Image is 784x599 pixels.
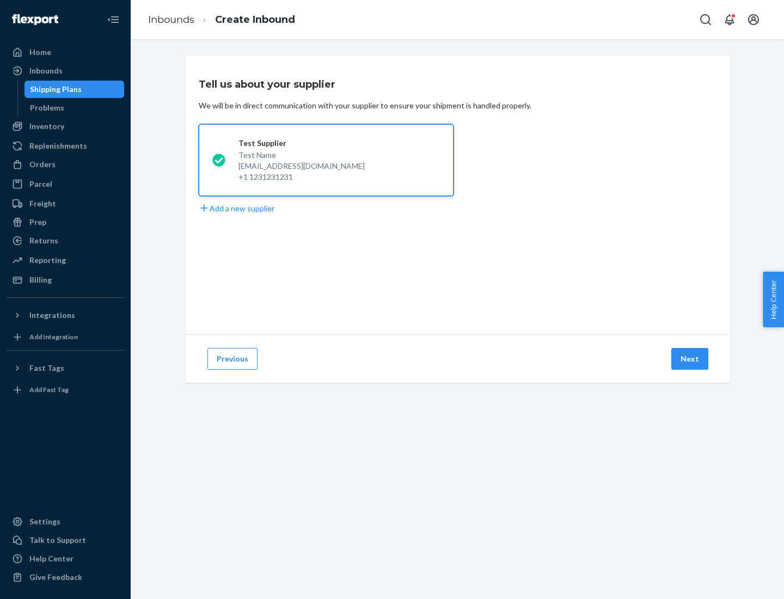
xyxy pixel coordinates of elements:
div: Talk to Support [29,535,86,546]
div: Give Feedback [29,572,82,583]
div: Problems [30,102,64,113]
div: Freight [29,198,56,209]
button: Give Feedback [7,569,124,586]
button: Previous [207,348,258,370]
button: Integrations [7,307,124,324]
div: Settings [29,516,60,527]
div: Shipping Plans [30,84,82,95]
div: Add Fast Tag [29,385,69,394]
div: Prep [29,217,46,228]
div: We will be in direct communication with your supplier to ensure your shipment is handled properly. [199,100,531,111]
div: Reporting [29,255,66,266]
img: Flexport logo [12,14,58,25]
button: Open notifications [719,9,740,30]
button: Add a new supplier [199,203,274,214]
button: Next [671,348,708,370]
a: Freight [7,195,124,212]
a: Parcel [7,175,124,193]
div: Help Center [29,553,73,564]
a: Inbounds [148,14,194,26]
ol: breadcrumbs [139,4,304,36]
div: Integrations [29,310,75,321]
a: Returns [7,232,124,249]
h3: Tell us about your supplier [199,77,335,91]
a: Help Center [7,550,124,567]
button: Fast Tags [7,359,124,377]
div: Add Integration [29,332,78,341]
div: Fast Tags [29,363,64,374]
a: Reporting [7,252,124,269]
div: Home [29,47,51,58]
a: Orders [7,156,124,173]
div: Parcel [29,179,52,190]
button: Close Navigation [102,9,124,30]
div: Returns [29,235,58,246]
a: Talk to Support [7,531,124,549]
div: Billing [29,274,52,285]
button: Open Search Box [695,9,716,30]
button: Help Center [763,272,784,327]
a: Settings [7,513,124,530]
a: Create Inbound [215,14,295,26]
a: Billing [7,271,124,289]
a: Shipping Plans [24,81,125,98]
div: Inventory [29,121,64,132]
div: Replenishments [29,140,87,151]
div: Inbounds [29,65,63,76]
div: Orders [29,159,56,170]
a: Home [7,44,124,61]
button: Open account menu [743,9,764,30]
a: Inventory [7,118,124,135]
a: Add Fast Tag [7,381,124,399]
a: Problems [24,99,125,117]
a: Replenishments [7,137,124,155]
a: Prep [7,213,124,231]
a: Add Integration [7,328,124,346]
a: Inbounds [7,62,124,80]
